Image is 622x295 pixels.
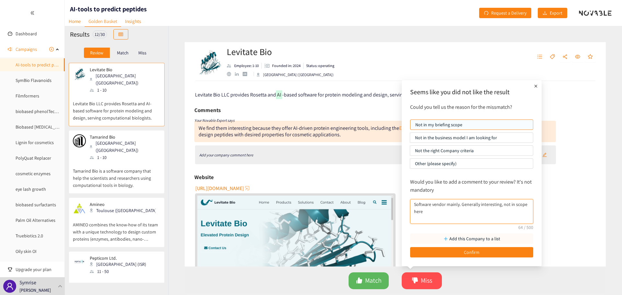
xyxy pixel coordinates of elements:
[415,159,528,168] p: Other (please specify)
[90,67,156,72] p: Levitate Bio
[16,186,46,192] a: eye lash growth
[234,63,259,69] p: Employee: 1-10
[90,207,160,214] div: Toulouse ([GEOGRAPHIC_DATA])
[90,50,103,55] p: Review
[90,202,156,207] p: Amineo
[73,255,86,268] img: Snapshot of the company's website
[90,154,160,161] div: 1 - 10
[8,47,12,51] span: sound
[415,120,528,130] p: Not in my briefing scope
[537,54,542,60] span: unordered-list
[194,118,235,123] i: Your Novable Expert says
[516,225,622,295] iframe: Chat Widget
[410,199,533,224] textarea: Software vendor mainly. Generally interesting, not in scope here
[195,183,250,193] button: [URL][DOMAIN_NAME]
[16,202,56,208] a: biobased surfactants
[121,16,145,26] a: Insights
[16,124,66,130] a: Biobased [MEDICAL_DATA]
[30,11,35,15] span: double-left
[16,155,51,161] a: PolyQuat Replacer
[90,261,150,268] div: [GEOGRAPHIC_DATA] (ISR)
[16,93,39,99] a: Filmformers
[276,90,282,99] mark: AI
[410,87,533,96] h2: Seems like you did not like the result
[410,247,533,257] button: Confirm
[19,287,51,294] p: [PERSON_NAME]
[415,133,528,142] p: Not in the business model I am looking for
[410,178,533,194] p: Would you like to add a comment to your review? It's not mandatory
[16,171,51,176] a: cosmetic enzymes
[90,86,160,94] div: 1 - 10
[243,72,251,76] a: crunchbase
[572,52,583,62] button: eye
[356,277,363,285] span: like
[93,30,107,38] div: 12 / 30
[464,249,479,256] span: Confirm
[85,16,121,27] a: Golden Basket
[117,50,129,55] p: Match
[282,91,462,98] span: -based software for protein modeling and design, serving computational biologists.
[16,62,68,68] a: AI-tools to predict peptides
[90,255,146,261] p: Pepticom Ltd.
[73,215,160,243] p: AMINEO combines the know-how of its team with a unique technology to design custom proteins (enzy...
[16,77,52,83] a: SymBio Flavanoids
[491,9,526,17] span: Request a Delivery
[575,54,580,60] span: eye
[16,217,55,223] a: Palm Oil Alternatives
[262,63,304,69] li: Founded in year
[306,63,334,69] p: Status: operating
[412,277,418,285] span: dislike
[119,32,123,37] span: table
[194,105,221,115] h6: Comments
[562,54,568,60] span: share-alt
[227,72,235,76] a: website
[90,268,150,275] div: 11 - 50
[199,125,537,138] div: We find them interesting because they offer AI-driven protein engineering tools, including the an...
[421,276,432,286] span: Miss
[70,30,89,39] h2: Results
[90,140,160,154] div: [GEOGRAPHIC_DATA] ([GEOGRAPHIC_DATA])
[73,94,160,121] p: Levitate Bio LLC provides Rosetta and AI-based software for protein modeling and design, serving ...
[533,83,539,89] span: plus
[16,140,54,145] a: Lignin for cosmetics
[257,72,334,78] div: [GEOGRAPHIC_DATA] ([GEOGRAPHIC_DATA])
[542,153,547,158] span: edit
[547,52,558,62] button: tag
[410,233,533,244] button: Add this Company to a list
[272,63,301,69] p: Founded in: 2024
[484,11,489,16] span: redo
[349,272,389,289] button: likeMatch
[90,72,160,86] div: [GEOGRAPHIC_DATA] ([GEOGRAPHIC_DATA])
[550,54,555,60] span: tag
[73,134,86,147] img: Snapshot of the company's website
[402,272,442,289] button: dislikeMiss
[479,8,531,18] button: redoRequest a Delivery
[19,278,36,287] p: Symrise
[65,16,85,26] a: Home
[16,263,60,276] span: Upgrade your plan
[16,31,37,37] a: Dashboard
[559,52,571,62] button: share-alt
[304,63,334,69] li: Status
[199,153,253,157] i: Add your company comment here
[6,282,14,290] span: user
[90,134,156,140] p: Tamarind Bio
[227,45,334,58] h2: Levitate Bio
[584,52,596,62] button: star
[138,50,146,55] p: Miss
[543,11,547,16] span: download
[49,47,54,51] span: plus-circle
[588,54,593,60] span: star
[70,5,147,14] h1: AI-tools to predict peptides
[16,233,43,239] a: Truebiotics 2.0
[235,72,243,76] a: linkedin
[407,103,536,111] p: Could you tell us the reason for the missmatch?
[534,52,546,62] button: unordered-list
[73,202,86,215] img: Snapshot of the company's website
[365,276,382,286] span: Match
[16,43,37,56] span: Campaigns
[227,63,262,69] li: Employees
[550,9,562,17] span: Export
[449,235,500,242] p: Add this Company to a list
